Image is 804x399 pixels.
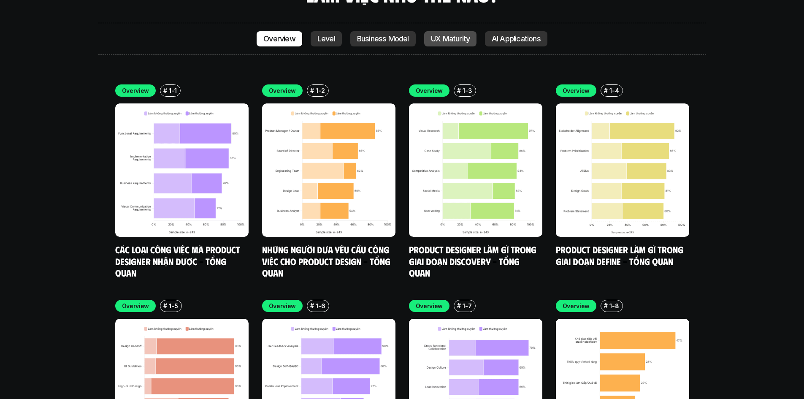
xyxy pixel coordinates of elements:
p: Overview [269,86,296,95]
h6: # [310,87,314,94]
a: Product Designer làm gì trong giai đoạn Define - Tổng quan [556,244,685,267]
p: Overview [263,35,295,43]
a: Level [311,31,342,46]
h6: # [604,302,608,309]
a: Các loại công việc mà Product Designer nhận được - Tổng quan [115,244,242,278]
p: Overview [416,86,443,95]
a: Business Model [350,31,416,46]
p: Overview [122,301,149,310]
h6: # [457,302,461,309]
a: AI Applications [485,31,547,46]
h6: # [310,302,314,309]
p: 1-7 [463,301,471,310]
p: 1-8 [609,301,619,310]
p: 1-4 [609,86,619,95]
p: 1-2 [316,86,325,95]
p: Level [317,35,335,43]
p: Overview [563,301,590,310]
p: Overview [416,301,443,310]
h6: # [163,87,167,94]
p: 1-3 [463,86,472,95]
p: Overview [122,86,149,95]
p: Overview [563,86,590,95]
a: UX Maturity [424,31,476,46]
a: Những người đưa yêu cầu công việc cho Product Design - Tổng quan [262,244,393,278]
h6: # [457,87,461,94]
p: 1-5 [169,301,178,310]
p: 1-1 [169,86,176,95]
h6: # [163,302,167,309]
p: 1-6 [316,301,325,310]
p: UX Maturity [431,35,470,43]
a: Overview [257,31,302,46]
a: Product Designer làm gì trong giai đoạn Discovery - Tổng quan [409,244,539,278]
p: Overview [269,301,296,310]
h6: # [604,87,608,94]
p: Business Model [357,35,409,43]
p: AI Applications [492,35,541,43]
